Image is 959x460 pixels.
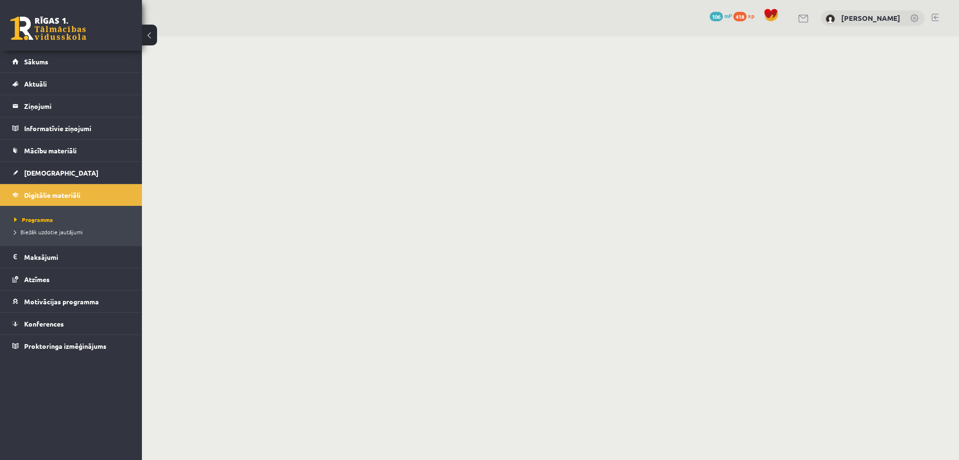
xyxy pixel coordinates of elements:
[12,335,130,357] a: Proktoringa izmēģinājums
[14,216,53,223] span: Programma
[826,14,835,24] img: Nauris Semjonovs
[12,184,130,206] a: Digitālie materiāli
[12,246,130,268] a: Maksājumi
[733,12,759,19] a: 418 xp
[24,57,48,66] span: Sākums
[12,51,130,72] a: Sākums
[12,291,130,312] a: Motivācijas programma
[24,342,106,350] span: Proktoringa izmēģinājums
[733,12,747,21] span: 418
[24,95,130,117] legend: Ziņojumi
[24,168,98,177] span: [DEMOGRAPHIC_DATA]
[14,228,132,236] a: Biežāk uzdotie jautājumi
[24,246,130,268] legend: Maksājumi
[24,117,130,139] legend: Informatīvie ziņojumi
[24,275,50,283] span: Atzīmes
[12,73,130,95] a: Aktuāli
[24,297,99,306] span: Motivācijas programma
[710,12,723,21] span: 106
[748,12,754,19] span: xp
[10,17,86,40] a: Rīgas 1. Tālmācības vidusskola
[710,12,732,19] a: 106 mP
[14,228,83,236] span: Biežāk uzdotie jautājumi
[12,162,130,184] a: [DEMOGRAPHIC_DATA]
[12,140,130,161] a: Mācību materiāli
[724,12,732,19] span: mP
[24,146,77,155] span: Mācību materiāli
[12,95,130,117] a: Ziņojumi
[24,319,64,328] span: Konferences
[24,191,80,199] span: Digitālie materiāli
[12,313,130,335] a: Konferences
[12,117,130,139] a: Informatīvie ziņojumi
[14,215,132,224] a: Programma
[12,268,130,290] a: Atzīmes
[841,13,900,23] a: [PERSON_NAME]
[24,80,47,88] span: Aktuāli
